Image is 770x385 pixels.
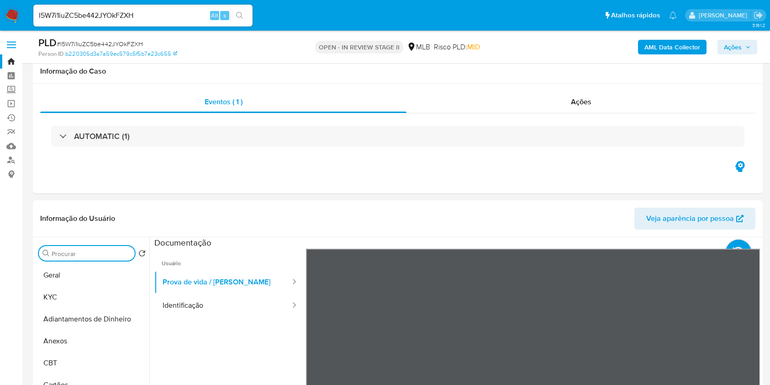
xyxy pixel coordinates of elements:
[669,11,677,19] a: Notificações
[634,208,755,230] button: Veja aparência por pessoa
[315,41,403,53] p: OPEN - IN REVIEW STAGE II
[35,308,149,330] button: Adiantamentos de Dinheiro
[223,11,226,20] span: s
[724,40,742,54] span: Ações
[646,208,734,230] span: Veja aparência por pessoa
[717,40,757,54] button: Ações
[211,11,218,20] span: Alt
[74,131,130,141] h3: AUTOMATIC (1)
[38,35,57,50] b: PLD
[40,67,755,76] h1: Informação do Caso
[65,50,177,58] a: b220305d3a7a59ec579c5f5b7e23c655
[434,42,480,52] span: Risco PLD:
[205,96,243,107] span: Eventos ( 1 )
[611,11,660,20] span: Atalhos rápidos
[699,11,750,20] p: ana.conceicao@mercadolivre.com
[571,96,591,107] span: Ações
[644,40,700,54] b: AML Data Collector
[40,214,115,223] h1: Informação do Usuário
[51,126,744,147] div: AUTOMATIC (1)
[52,250,131,258] input: Procurar
[38,50,63,58] b: Person ID
[467,42,480,52] span: MID
[57,39,143,48] span: # I5W7i1iuZC5be442JYOkFZXH
[407,42,430,52] div: MLB
[42,250,50,257] button: Procurar
[138,250,146,260] button: Retornar ao pedido padrão
[638,40,707,54] button: AML Data Collector
[35,352,149,374] button: CBT
[33,10,253,21] input: Pesquise usuários ou casos...
[754,11,763,20] a: Sair
[35,264,149,286] button: Geral
[35,286,149,308] button: KYC
[230,9,249,22] button: search-icon
[35,330,149,352] button: Anexos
